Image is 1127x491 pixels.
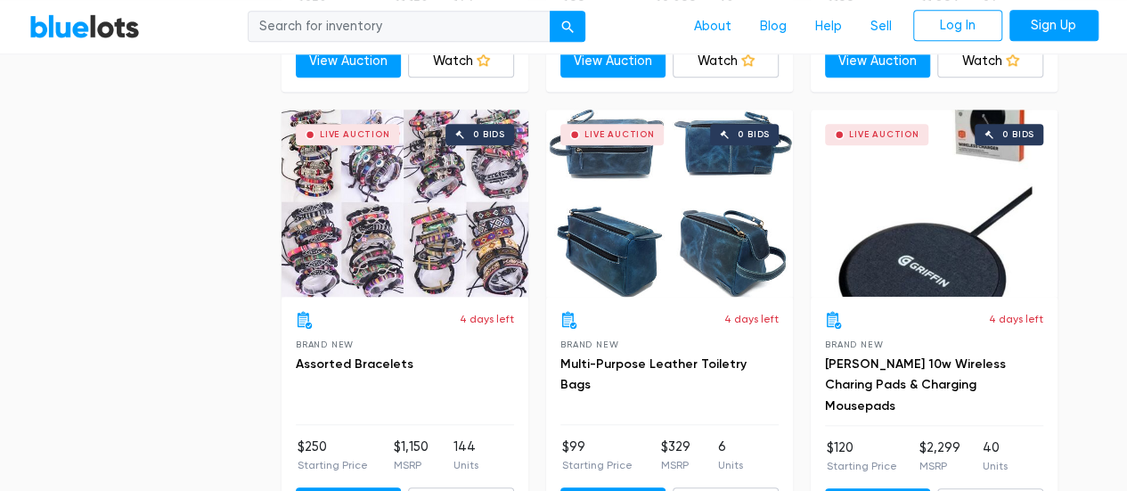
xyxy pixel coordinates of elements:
[673,45,779,78] a: Watch
[660,438,690,473] li: $329
[825,45,931,78] a: View Auction
[746,10,801,44] a: Blog
[1009,10,1098,42] a: Sign Up
[408,45,514,78] a: Watch
[560,340,618,349] span: Brand New
[680,10,746,44] a: About
[248,11,551,43] input: Search for inventory
[1002,130,1034,139] div: 0 bids
[320,130,390,139] div: Live Auction
[393,457,428,473] p: MSRP
[724,311,779,327] p: 4 days left
[913,10,1002,42] a: Log In
[801,10,856,44] a: Help
[453,438,478,473] li: 144
[296,356,413,372] a: Assorted Bracelets
[718,438,743,473] li: 6
[919,438,960,474] li: $2,299
[660,457,690,473] p: MSRP
[298,438,368,473] li: $250
[738,130,770,139] div: 0 bids
[460,311,514,327] p: 4 days left
[584,130,655,139] div: Live Auction
[546,110,793,297] a: Live Auction 0 bids
[827,438,897,474] li: $120
[919,458,960,474] p: MSRP
[560,356,747,393] a: Multi-Purpose Leather Toiletry Bags
[718,457,743,473] p: Units
[29,13,140,39] a: BlueLots
[562,438,633,473] li: $99
[827,458,897,474] p: Starting Price
[849,130,919,139] div: Live Auction
[983,458,1008,474] p: Units
[298,457,368,473] p: Starting Price
[825,356,1006,414] a: [PERSON_NAME] 10w Wireless Charing Pads & Charging Mousepads
[282,110,528,297] a: Live Auction 0 bids
[811,110,1058,297] a: Live Auction 0 bids
[989,311,1043,327] p: 4 days left
[983,438,1008,474] li: 40
[296,340,354,349] span: Brand New
[562,457,633,473] p: Starting Price
[393,438,428,473] li: $1,150
[296,45,402,78] a: View Auction
[856,10,906,44] a: Sell
[560,45,666,78] a: View Auction
[453,457,478,473] p: Units
[825,340,883,349] span: Brand New
[937,45,1043,78] a: Watch
[473,130,505,139] div: 0 bids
